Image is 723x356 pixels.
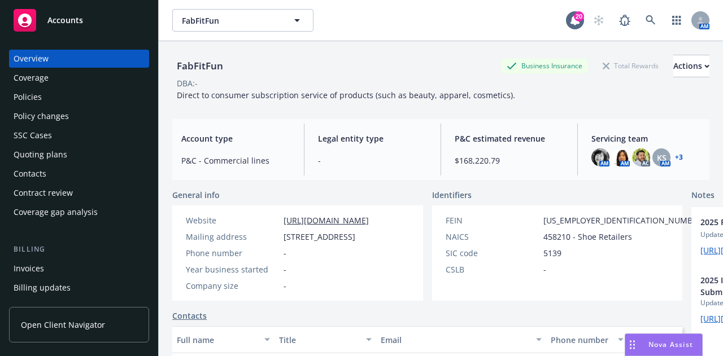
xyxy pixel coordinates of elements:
span: Accounts [47,16,83,25]
span: FabFitFun [182,15,280,27]
span: 5139 [543,247,561,259]
span: - [284,280,286,292]
a: Contract review [9,184,149,202]
div: Billing updates [14,279,71,297]
div: CSLB [446,263,539,275]
div: Phone number [551,334,611,346]
img: photo [591,148,609,166]
div: 20 [574,11,584,21]
span: Direct to consumer subscription service of products (such as beauty, apparel, cosmetics). [177,90,515,100]
div: Billing [9,244,149,255]
a: Policy changes [9,107,149,125]
div: Email [381,334,529,346]
button: Phone number [546,326,628,353]
span: 458210 - Shoe Retailers [543,231,632,243]
div: Contacts [14,165,46,183]
span: - [284,247,286,259]
div: Website [186,214,279,226]
a: [URL][DOMAIN_NAME] [284,215,369,226]
div: Mailing address [186,231,279,243]
div: FEIN [446,214,539,226]
div: Year business started [186,263,279,275]
a: Search [639,9,662,32]
span: [US_EMPLOYER_IDENTIFICATION_NUMBER] [543,214,705,226]
button: Title [275,326,377,353]
a: Accounts [9,5,149,36]
span: P&C estimated revenue [455,133,564,144]
button: Nova Assist [625,333,703,356]
div: Invoices [14,260,44,278]
div: Coverage [14,69,49,87]
div: Coverage gap analysis [14,203,98,221]
div: Business Insurance [501,59,588,73]
a: Report a Bug [613,9,636,32]
div: SSC Cases [14,126,52,144]
a: Switch app [665,9,688,32]
span: Identifiers [432,189,472,201]
button: Actions [673,55,709,77]
div: Policies [14,88,42,106]
div: Title [279,334,360,346]
a: SSC Cases [9,126,149,144]
button: FabFitFun [172,9,313,32]
button: Email [376,326,546,353]
span: General info [172,189,220,201]
a: Contacts [172,310,207,322]
div: NAICS [446,231,539,243]
div: Phone number [186,247,279,259]
div: Policy changes [14,107,69,125]
a: +3 [675,154,683,161]
a: Invoices [9,260,149,278]
a: Coverage gap analysis [9,203,149,221]
a: Start snowing [587,9,610,32]
a: Contacts [9,165,149,183]
div: Overview [14,50,49,68]
div: Total Rewards [597,59,664,73]
span: [STREET_ADDRESS] [284,231,355,243]
div: DBA: - [177,77,198,89]
div: Company size [186,280,279,292]
div: Full name [177,334,258,346]
div: Quoting plans [14,146,67,164]
a: Coverage [9,69,149,87]
span: KS [657,152,667,164]
a: Overview [9,50,149,68]
img: photo [612,148,630,166]
span: - [543,263,546,275]
span: Servicing team [591,133,700,144]
span: Open Client Navigator [21,319,105,331]
div: Contract review [14,184,73,202]
span: Account type [181,133,290,144]
span: $168,220.79 [455,155,564,166]
button: Full name [172,326,275,353]
img: photo [632,148,650,166]
span: Notes [691,189,715,203]
span: Legal entity type [318,133,427,144]
span: - [284,263,286,275]
div: FabFitFun [172,59,228,73]
span: P&C - Commercial lines [181,155,290,166]
a: Billing updates [9,279,149,297]
a: Quoting plans [9,146,149,164]
span: - [318,155,427,166]
span: Nova Assist [648,340,693,349]
div: Drag to move [625,334,639,355]
div: SIC code [446,247,539,259]
a: Policies [9,88,149,106]
button: Key contact [628,326,682,353]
